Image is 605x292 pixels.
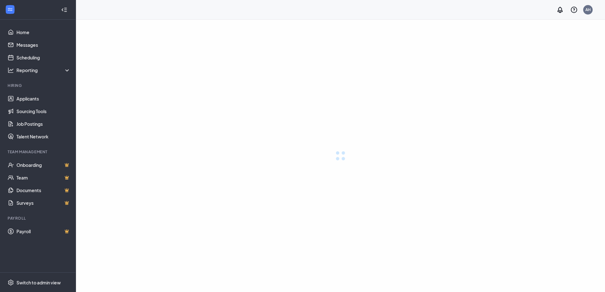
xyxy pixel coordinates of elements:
[16,51,71,64] a: Scheduling
[8,279,14,286] svg: Settings
[585,7,591,12] div: AH
[8,67,14,73] svg: Analysis
[16,92,71,105] a: Applicants
[570,6,578,14] svg: QuestionInfo
[556,6,564,14] svg: Notifications
[16,105,71,118] a: Sourcing Tools
[8,83,69,88] div: Hiring
[16,26,71,39] a: Home
[7,6,13,13] svg: WorkstreamLogo
[16,130,71,143] a: Talent Network
[16,197,71,209] a: SurveysCrown
[16,225,71,238] a: PayrollCrown
[16,118,71,130] a: Job Postings
[16,279,61,286] div: Switch to admin view
[8,216,69,221] div: Payroll
[16,67,71,73] div: Reporting
[8,149,69,155] div: Team Management
[16,184,71,197] a: DocumentsCrown
[61,7,67,13] svg: Collapse
[16,159,71,171] a: OnboardingCrown
[16,39,71,51] a: Messages
[16,171,71,184] a: TeamCrown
